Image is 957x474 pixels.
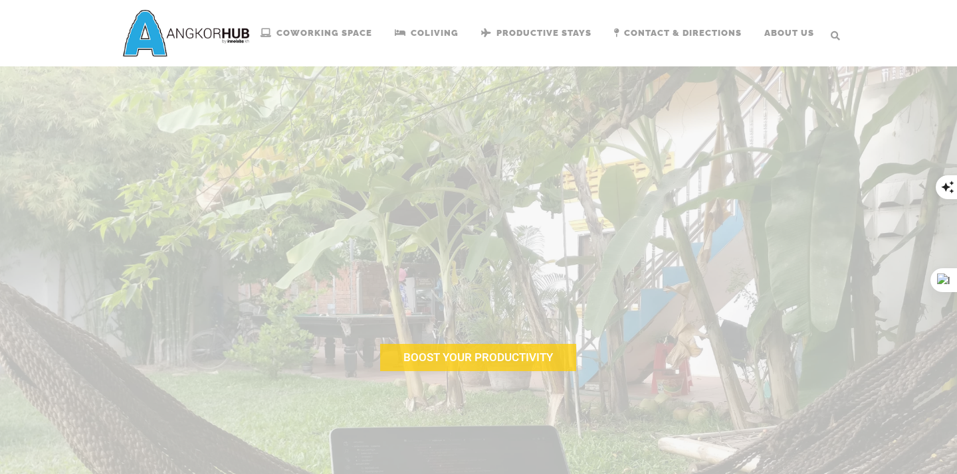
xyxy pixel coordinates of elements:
[380,344,576,371] rs-layer: BOOST YOUR PRODUCTIVITY
[624,28,742,38] span: Contact & Directions
[276,28,372,38] span: Coworking Space
[764,28,814,38] span: About us
[496,28,591,38] span: Productive Stays
[411,28,459,38] span: Coliving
